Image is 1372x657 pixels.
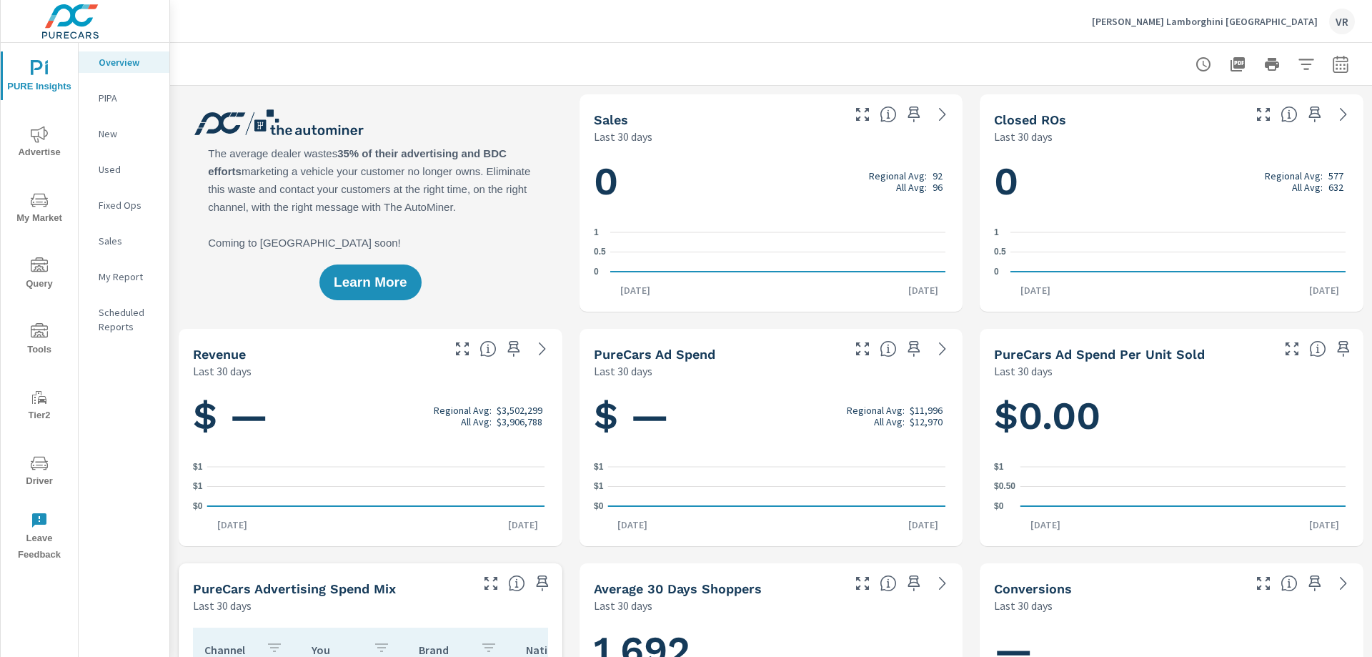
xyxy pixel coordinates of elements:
p: [DATE] [207,518,257,532]
p: $3,906,788 [497,416,542,428]
span: Total cost of media for all PureCars channels for the selected dealership group over the selected... [880,340,897,357]
h5: Average 30 Days Shoppers [594,581,762,596]
p: [DATE] [607,518,657,532]
div: New [79,123,169,144]
p: 96 [933,182,943,193]
button: Make Fullscreen [851,572,874,595]
div: Sales [79,230,169,252]
p: Overview [99,55,158,69]
text: $1 [193,482,203,492]
p: [DATE] [898,518,948,532]
p: [DATE] [1020,518,1070,532]
button: Select Date Range [1326,50,1355,79]
div: Used [79,159,169,180]
p: $12,970 [910,416,943,428]
span: Learn More [334,276,407,289]
p: Brand [419,643,469,657]
span: Save this to your personalized report [903,103,925,126]
span: Save this to your personalized report [903,337,925,360]
p: All Avg: [874,416,905,428]
h5: Revenue [193,347,246,362]
text: $0 [193,501,203,511]
p: [DATE] [1299,518,1349,532]
div: PIPA [79,87,169,109]
p: [DATE] [610,283,660,297]
p: New [99,127,158,141]
p: Regional Avg: [434,405,492,416]
text: $1 [994,462,1004,472]
button: Make Fullscreen [1281,337,1303,360]
p: Last 30 days [193,597,252,614]
button: Make Fullscreen [851,337,874,360]
span: My Market [5,192,74,227]
span: The number of dealer-specified goals completed by a visitor. [Source: This data is provided by th... [1281,575,1298,592]
p: Sales [99,234,158,248]
text: 1 [994,227,999,237]
p: [PERSON_NAME] Lamborghini [GEOGRAPHIC_DATA] [1092,15,1318,28]
span: Average cost of advertising per each vehicle sold at the dealer over the selected date range. The... [1309,340,1326,357]
p: Channel [204,643,254,657]
div: VR [1329,9,1355,34]
text: 0 [994,267,999,277]
text: $0 [594,501,604,511]
text: 0 [594,267,599,277]
h5: PureCars Ad Spend Per Unit Sold [994,347,1205,362]
text: $0.50 [994,482,1015,492]
span: Total sales revenue over the selected date range. [Source: This data is sourced from the dealer’s... [479,340,497,357]
p: Scheduled Reports [99,305,158,334]
span: Save this to your personalized report [502,337,525,360]
span: PURE Insights [5,60,74,95]
p: All Avg: [461,416,492,428]
a: See more details in report [931,103,954,126]
button: Make Fullscreen [851,103,874,126]
h1: $ — [193,392,548,440]
p: Last 30 days [994,597,1053,614]
span: This table looks at how you compare to the amount of budget you spend per channel as opposed to y... [508,575,525,592]
div: Overview [79,51,169,73]
button: "Export Report to PDF" [1223,50,1252,79]
text: $0 [994,501,1004,511]
p: [DATE] [1010,283,1060,297]
button: Make Fullscreen [1252,103,1275,126]
p: Fixed Ops [99,198,158,212]
h5: PureCars Advertising Spend Mix [193,581,396,596]
a: See more details in report [531,337,554,360]
span: Save this to your personalized report [1303,103,1326,126]
p: Regional Avg: [1265,170,1323,182]
div: My Report [79,266,169,287]
p: My Report [99,270,158,284]
button: Print Report [1258,50,1286,79]
span: Save this to your personalized report [531,572,554,595]
div: Fixed Ops [79,194,169,216]
span: Number of vehicles sold by the dealership over the selected date range. [Source: This data is sou... [880,106,897,123]
p: $11,996 [910,405,943,416]
text: $1 [594,462,604,472]
span: Number of Repair Orders Closed by the selected dealership group over the selected time range. [So... [1281,106,1298,123]
text: $1 [193,462,203,472]
div: Scheduled Reports [79,302,169,337]
text: 0.5 [994,247,1006,257]
h5: Conversions [994,581,1072,596]
h5: Sales [594,112,628,127]
div: nav menu [1,43,78,569]
span: A rolling 30 day total of daily Shoppers on the dealership website, averaged over the selected da... [880,575,897,592]
span: Advertise [5,126,74,161]
span: Driver [5,455,74,490]
p: 577 [1328,170,1343,182]
span: Tools [5,323,74,358]
a: See more details in report [1332,103,1355,126]
span: Save this to your personalized report [903,572,925,595]
p: You [312,643,362,657]
button: Make Fullscreen [479,572,502,595]
span: Save this to your personalized report [1303,572,1326,595]
p: Last 30 days [594,362,652,380]
a: See more details in report [931,337,954,360]
h1: 0 [994,157,1349,206]
a: See more details in report [1332,572,1355,595]
p: Regional Avg: [869,170,927,182]
p: Regional Avg: [847,405,905,416]
p: PIPA [99,91,158,105]
p: Used [99,162,158,177]
a: See more details in report [931,572,954,595]
span: Tier2 [5,389,74,424]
